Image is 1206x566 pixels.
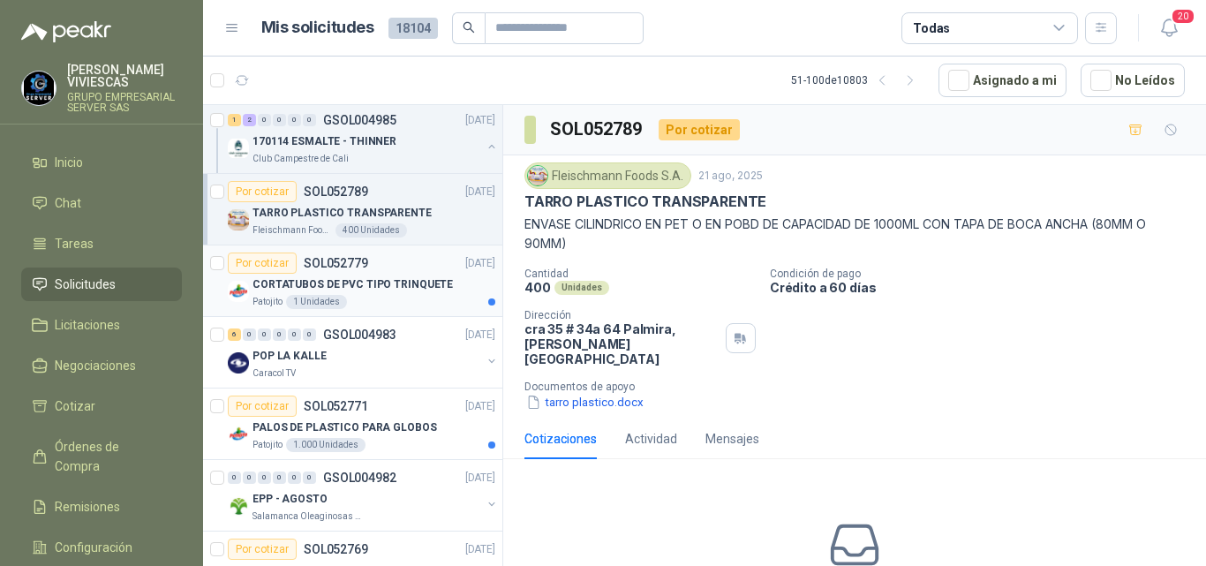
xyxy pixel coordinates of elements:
div: 0 [273,472,286,484]
button: No Leídos [1081,64,1185,97]
img: Company Logo [228,138,249,159]
div: 0 [288,472,301,484]
img: Company Logo [528,166,547,185]
p: CORTATUBOS DE PVC TIPO TRINQUETE [253,276,453,293]
p: SOL052779 [304,257,368,269]
div: Por cotizar [228,539,297,560]
p: [DATE] [465,327,495,343]
div: Actividad [625,429,677,449]
div: 0 [288,114,301,126]
p: cra 35 # 34a 64 Palmira , [PERSON_NAME][GEOGRAPHIC_DATA] [524,321,719,366]
div: 0 [273,114,286,126]
div: 1 Unidades [286,295,347,309]
div: 0 [303,472,316,484]
button: Asignado a mi [938,64,1067,97]
a: Órdenes de Compra [21,430,182,483]
a: Cotizar [21,389,182,423]
div: Por cotizar [228,253,297,274]
p: POP LA KALLE [253,348,327,365]
p: 21 ago, 2025 [698,168,763,185]
p: [DATE] [465,112,495,129]
p: GSOL004985 [323,114,396,126]
p: SOL052771 [304,400,368,412]
a: Remisiones [21,490,182,524]
img: Company Logo [228,281,249,302]
h1: Mis solicitudes [261,15,374,41]
div: 0 [288,328,301,341]
p: Condición de pago [770,268,1199,280]
p: TARRO PLASTICO TRANSPARENTE [253,205,432,222]
span: 20 [1171,8,1195,25]
p: SOL052789 [304,185,368,198]
img: Company Logo [22,72,56,105]
a: Tareas [21,227,182,260]
p: Documentos de apoyo [524,381,1199,393]
a: Licitaciones [21,308,182,342]
p: 400 [524,280,551,295]
span: search [463,21,475,34]
a: Chat [21,186,182,220]
div: 0 [303,114,316,126]
span: Configuración [55,538,132,557]
span: Inicio [55,153,83,172]
p: [PERSON_NAME] VIVIESCAS [67,64,182,88]
div: Cotizaciones [524,429,597,449]
p: SOL052769 [304,543,368,555]
p: TARRO PLASTICO TRANSPARENTE [524,192,766,211]
a: Por cotizarSOL052771[DATE] Company LogoPALOS DE PLASTICO PARA GLOBOSPatojito1.000 Unidades [203,389,502,460]
p: [DATE] [465,470,495,487]
p: Fleischmann Foods S.A. [253,223,332,238]
p: GRUPO EMPRESARIAL SERVER SAS [67,92,182,113]
a: 0 0 0 0 0 0 GSOL004982[DATE] Company LogoEPP - AGOSTOSalamanca Oleaginosas SAS [228,467,499,524]
p: Crédito a 60 días [770,280,1199,295]
div: Todas [913,19,950,38]
img: Company Logo [228,495,249,517]
div: 2 [243,114,256,126]
p: [DATE] [465,398,495,415]
div: Por cotizar [659,119,740,140]
div: 400 Unidades [335,223,407,238]
div: 6 [228,328,241,341]
div: 0 [273,328,286,341]
div: 0 [258,328,271,341]
p: EPP - AGOSTO [253,491,328,508]
h3: SOL052789 [550,116,644,143]
span: Licitaciones [55,315,120,335]
p: Patojito [253,438,283,452]
div: Unidades [554,281,609,295]
p: Club Campestre de Cali [253,152,349,166]
div: Por cotizar [228,181,297,202]
a: 1 2 0 0 0 0 GSOL004985[DATE] Company Logo170114 ESMALTE - THINNERClub Campestre de Cali [228,109,499,166]
img: Company Logo [228,352,249,374]
div: 0 [243,472,256,484]
div: Por cotizar [228,396,297,417]
div: 0 [228,472,241,484]
span: 18104 [388,18,438,39]
p: GSOL004982 [323,472,396,484]
a: Inicio [21,146,182,179]
img: Logo peakr [21,21,111,42]
p: [DATE] [465,184,495,200]
img: Company Logo [228,209,249,230]
a: Negociaciones [21,349,182,382]
span: Cotizar [55,396,95,416]
span: Negociaciones [55,356,136,375]
a: Solicitudes [21,268,182,301]
button: 20 [1153,12,1185,44]
p: [DATE] [465,541,495,558]
p: Dirección [524,309,719,321]
p: Cantidad [524,268,756,280]
div: 0 [258,472,271,484]
p: [DATE] [465,255,495,272]
p: Caracol TV [253,366,296,381]
p: GSOL004983 [323,328,396,341]
p: Salamanca Oleaginosas SAS [253,509,364,524]
p: PALOS DE PLASTICO PARA GLOBOS [253,419,437,436]
div: 1.000 Unidades [286,438,366,452]
img: Company Logo [228,424,249,445]
div: 51 - 100 de 10803 [791,66,924,94]
a: Por cotizarSOL052779[DATE] Company LogoCORTATUBOS DE PVC TIPO TRINQUETEPatojito1 Unidades [203,245,502,317]
div: 0 [243,328,256,341]
p: 170114 ESMALTE - THINNER [253,133,396,150]
span: Solicitudes [55,275,116,294]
